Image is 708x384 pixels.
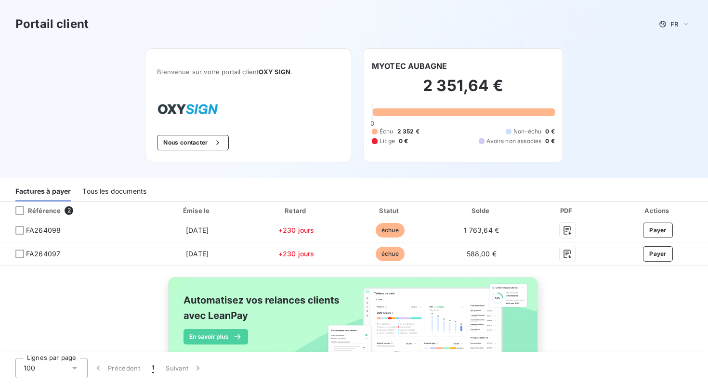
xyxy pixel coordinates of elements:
span: FR [670,20,678,28]
span: [DATE] [186,226,209,234]
span: 100 [24,363,35,373]
span: Bienvenue sur votre portail client . [157,68,340,76]
span: Avoirs non associés [486,137,541,146]
span: Non-échu [513,127,541,136]
h6: MYOTEC AUBAGNE [372,60,447,72]
div: Statut [346,206,434,215]
span: échue [376,247,405,261]
div: Référence [8,206,61,215]
button: Précédent [88,358,146,378]
span: échue [376,223,405,238]
span: OXY SIGN [259,68,290,76]
div: Émise le [147,206,247,215]
span: 2 352 € [397,127,420,136]
span: [DATE] [186,250,209,258]
span: +230 jours [278,250,315,258]
span: 0 € [399,137,408,146]
div: PDF [528,206,606,215]
span: 1 763,64 € [464,226,499,234]
span: FA264098 [26,225,61,235]
span: 2 [65,206,73,215]
span: +230 jours [278,226,315,234]
span: 1 [152,363,154,373]
span: 588,00 € [467,250,497,258]
h2: 2 351,64 € [372,76,555,105]
span: 0 € [545,127,554,136]
div: Actions [610,206,706,215]
span: 0 [370,119,374,127]
button: Nous contacter [157,135,228,150]
button: Payer [643,223,673,238]
div: Retard [251,206,342,215]
h3: Portail client [15,15,89,33]
button: Suivant [160,358,209,378]
div: Tous les documents [82,181,146,201]
span: Litige [380,137,395,146]
img: Company logo [157,99,219,119]
span: FA264097 [26,249,60,259]
button: 1 [146,358,160,378]
button: Payer [643,246,673,262]
span: Échu [380,127,393,136]
div: Factures à payer [15,181,71,201]
span: 0 € [545,137,554,146]
div: Solde [438,206,524,215]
